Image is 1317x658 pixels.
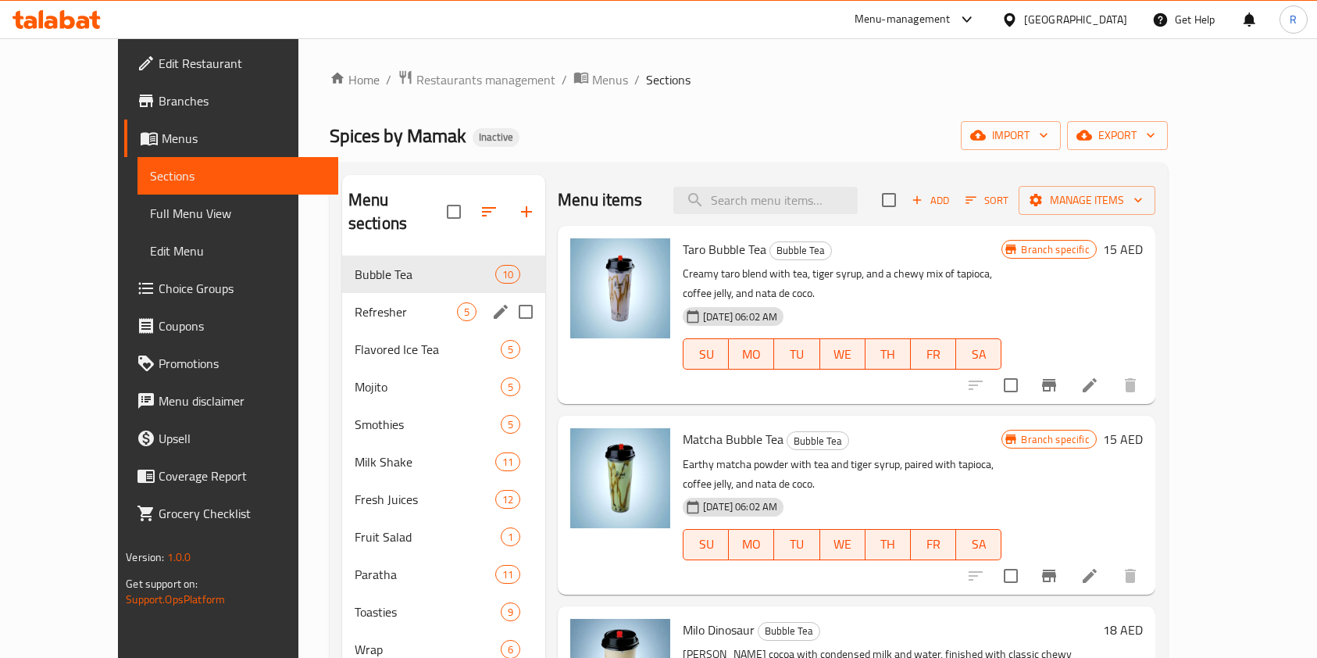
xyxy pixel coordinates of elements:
[558,188,643,212] h2: Menu items
[355,527,501,546] span: Fruit Salad
[1030,557,1068,595] button: Branch-specific-item
[124,420,338,457] a: Upsell
[501,603,520,621] div: items
[489,300,512,324] button: edit
[470,193,508,231] span: Sort sections
[355,302,457,321] span: Refresher
[729,338,774,370] button: MO
[690,343,723,366] span: SU
[866,338,911,370] button: TH
[1080,126,1155,145] span: export
[1067,121,1168,150] button: export
[355,603,501,621] span: Toasties
[355,415,501,434] span: Smothies
[956,338,1001,370] button: SA
[646,70,691,89] span: Sections
[150,204,326,223] span: Full Menu View
[780,533,813,556] span: TU
[137,232,338,270] a: Edit Menu
[150,241,326,260] span: Edit Menu
[873,184,905,216] span: Select section
[342,293,545,331] div: Refresher5edit
[342,518,545,556] div: Fruit Salad1
[342,256,545,293] div: Bubble Tea10
[342,556,545,593] div: Paratha11
[137,195,338,232] a: Full Menu View
[826,343,859,366] span: WE
[1015,242,1095,257] span: Branch specific
[994,560,1027,592] span: Select to update
[570,238,670,338] img: Taro Bubble Tea
[496,267,519,282] span: 10
[159,467,326,485] span: Coverage Report
[683,455,1001,494] p: Earthy matcha powder with tea and tiger syrup, paired with tapioca, coffee jelly, and nata de coco.
[973,126,1048,145] span: import
[758,622,820,641] div: Bubble Tea
[770,241,831,259] span: Bubble Tea
[159,279,326,298] span: Choice Groups
[501,340,520,359] div: items
[956,529,1001,560] button: SA
[348,188,447,235] h2: Menu sections
[126,589,225,610] a: Support.OpsPlatform
[820,529,866,560] button: WE
[495,565,520,584] div: items
[905,188,955,213] button: Add
[994,369,1027,402] span: Select to update
[1031,191,1143,210] span: Manage items
[965,191,1008,209] span: Sort
[501,605,519,620] span: 9
[330,118,466,153] span: Spices by Mamak
[1024,11,1127,28] div: [GEOGRAPHIC_DATA]
[124,457,338,495] a: Coverage Report
[496,455,519,470] span: 11
[1080,567,1099,585] a: Edit menu item
[342,593,545,631] div: Toasties9
[683,618,755,642] span: Milo Dinosaur
[124,45,338,82] a: Edit Restaurant
[1103,428,1143,450] h6: 15 AED
[159,429,326,448] span: Upsell
[911,338,956,370] button: FR
[735,533,768,556] span: MO
[342,368,545,406] div: Mojito5
[774,338,819,370] button: TU
[355,565,495,584] span: Paratha
[1030,367,1068,404] button: Branch-specific-item
[962,533,995,556] span: SA
[955,188,1019,213] span: Sort items
[330,70,380,89] a: Home
[355,340,501,359] span: Flavored Ice Tea
[905,188,955,213] span: Add item
[962,343,995,366] span: SA
[167,547,191,567] span: 1.0.0
[961,121,1061,150] button: import
[573,70,628,90] a: Menus
[683,529,729,560] button: SU
[124,82,338,120] a: Branches
[342,406,545,443] div: Smothies5
[124,270,338,307] a: Choice Groups
[342,481,545,518] div: Fresh Juices12
[126,574,198,594] span: Get support on:
[826,533,859,556] span: WE
[855,10,951,29] div: Menu-management
[501,642,519,657] span: 6
[787,432,848,450] span: Bubble Tea
[495,265,520,284] div: items
[473,131,519,144] span: Inactive
[570,428,670,528] img: Matcha Bubble Tea
[355,377,501,396] span: Mojito
[917,343,950,366] span: FR
[769,241,832,260] div: Bubble Tea
[355,452,495,471] span: Milk Shake
[787,431,849,450] div: Bubble Tea
[386,70,391,89] li: /
[126,547,164,567] span: Version:
[820,338,866,370] button: WE
[159,91,326,110] span: Branches
[1019,186,1155,215] button: Manage items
